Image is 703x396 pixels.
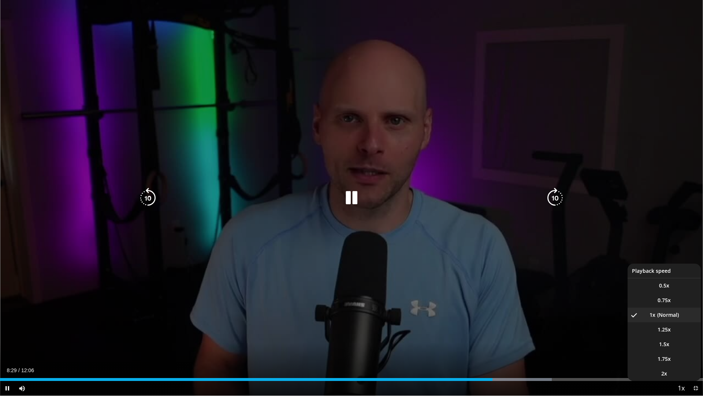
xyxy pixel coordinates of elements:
[688,381,703,396] button: Exit Fullscreen
[674,381,688,396] button: Playback Rate
[18,367,20,373] span: /
[650,311,655,319] span: 1x
[21,367,34,373] span: 12:06
[658,326,671,333] span: 1.25x
[658,297,671,304] span: 0.75x
[661,370,667,377] span: 2x
[15,381,29,396] button: Mute
[659,282,669,289] span: 0.5x
[659,341,669,348] span: 1.5x
[658,355,671,363] span: 1.75x
[7,367,16,373] span: 8:29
